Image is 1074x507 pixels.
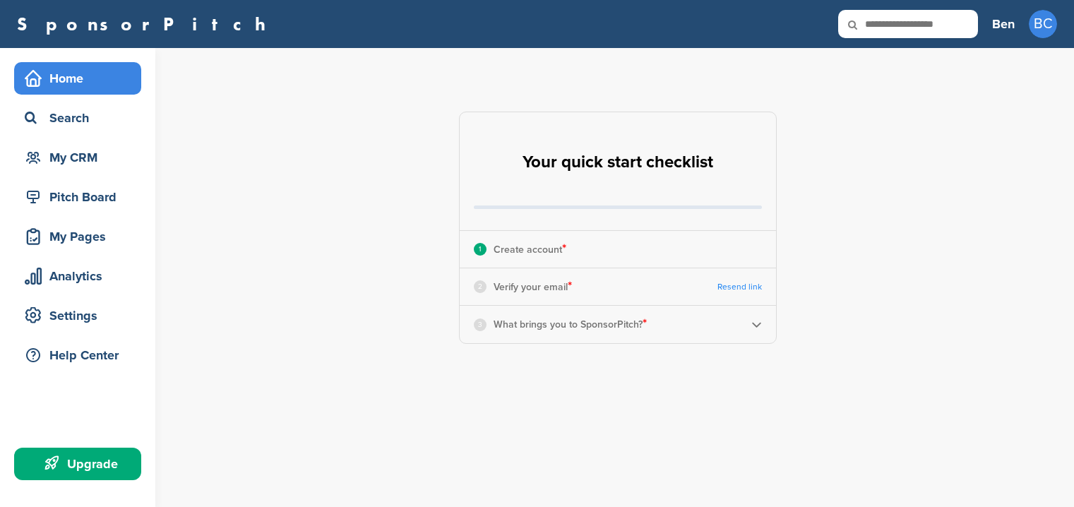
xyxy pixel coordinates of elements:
h3: Ben [992,14,1015,34]
div: Upgrade [21,451,141,477]
div: 1 [474,243,487,256]
a: SponsorPitch [17,15,275,33]
p: Verify your email [494,278,572,296]
a: My CRM [14,141,141,174]
a: Home [14,62,141,95]
div: Search [21,105,141,131]
a: Search [14,102,141,134]
div: Home [21,66,141,91]
img: Checklist arrow 2 [751,319,762,330]
a: Analytics [14,260,141,292]
p: Create account [494,240,566,258]
a: Upgrade [14,448,141,480]
h2: Your quick start checklist [523,147,713,178]
a: My Pages [14,220,141,253]
div: Help Center [21,342,141,368]
p: What brings you to SponsorPitch? [494,315,647,333]
a: Settings [14,299,141,332]
a: Pitch Board [14,181,141,213]
a: Resend link [717,282,762,292]
div: Settings [21,303,141,328]
div: Analytics [21,263,141,289]
a: Ben [992,8,1015,40]
div: 3 [474,318,487,331]
div: Pitch Board [21,184,141,210]
div: My Pages [21,224,141,249]
span: BC [1029,10,1057,38]
div: My CRM [21,145,141,170]
div: 2 [474,280,487,293]
a: Help Center [14,339,141,371]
